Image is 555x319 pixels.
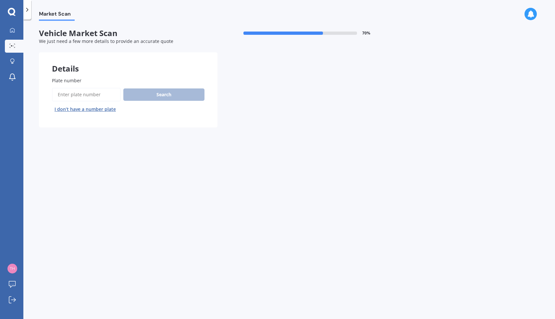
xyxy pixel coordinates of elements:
[52,77,81,84] span: Plate number
[39,52,217,72] div: Details
[39,38,173,44] span: We just need a few more details to provide an accurate quote
[52,88,121,101] input: Enter plate number
[39,29,217,38] span: Vehicle Market Scan
[39,11,75,20] span: Market Scan
[362,31,370,35] span: 70 %
[52,104,118,114] button: I don’t have a number plate
[7,264,17,273] img: 921373b080cc6e3f209d620be3026184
